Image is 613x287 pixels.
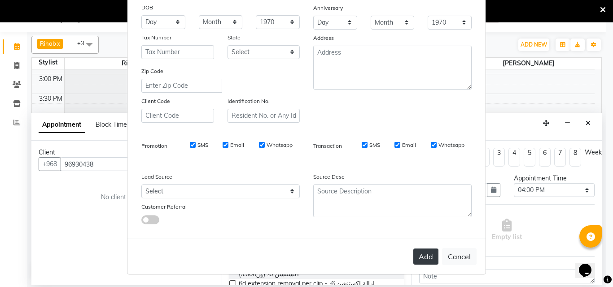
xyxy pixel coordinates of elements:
[438,141,464,149] label: Whatsapp
[228,109,300,123] input: Resident No. or Any Id
[267,141,293,149] label: Whatsapp
[141,67,163,75] label: Zip Code
[230,141,244,149] label: Email
[141,34,171,42] label: Tax Number
[141,4,153,12] label: DOB
[313,34,334,42] label: Address
[141,203,187,211] label: Customer Referral
[313,4,343,12] label: Anniversary
[228,97,270,105] label: Identification No.
[141,173,172,181] label: Lead Source
[228,34,241,42] label: State
[313,173,344,181] label: Source Desc
[442,248,477,265] button: Cancel
[141,142,167,150] label: Promotion
[197,141,208,149] label: SMS
[141,79,222,93] input: Enter Zip Code
[413,248,438,265] button: Add
[141,45,214,59] input: Tax Number
[369,141,380,149] label: SMS
[313,142,342,150] label: Transaction
[402,141,416,149] label: Email
[141,109,214,123] input: Client Code
[141,97,170,105] label: Client Code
